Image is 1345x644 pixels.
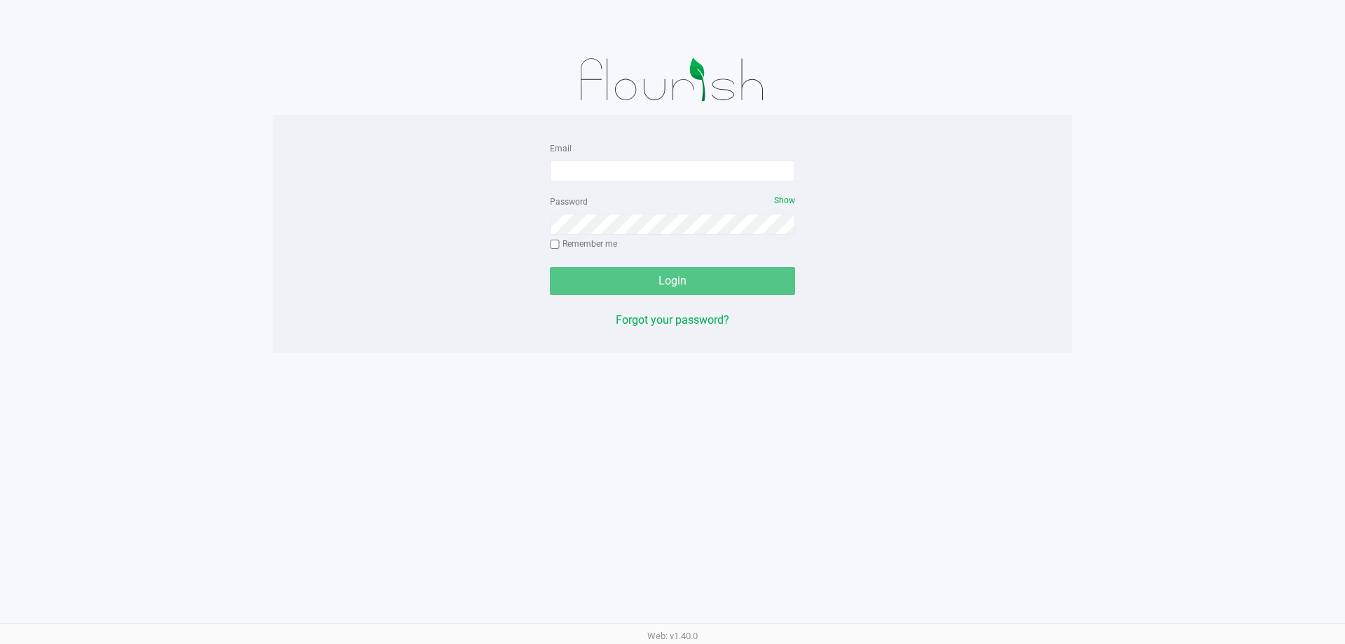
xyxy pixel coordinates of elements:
span: Show [774,196,795,205]
label: Password [550,196,588,208]
span: Web: v1.40.0 [647,631,698,641]
label: Email [550,142,572,155]
button: Forgot your password? [616,312,729,329]
input: Remember me [550,240,560,249]
label: Remember me [550,238,617,250]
